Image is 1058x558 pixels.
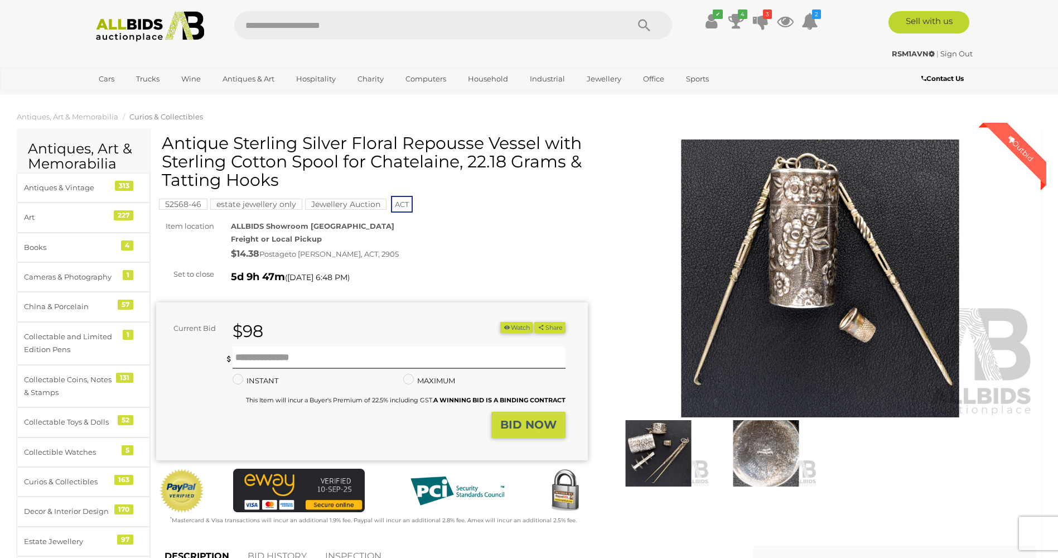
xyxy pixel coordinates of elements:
a: 52568-46 [159,200,207,209]
span: ( ) [285,273,350,282]
a: Antiques, Art & Memorabilia [17,112,118,121]
img: Allbids.com.au [90,11,211,42]
span: to [PERSON_NAME], ACT, 2905 [289,249,399,258]
img: Antique Sterling Silver Floral Repousse Vessel with Sterling Cotton Spool for Chatelaine, 22.18 G... [605,139,1036,418]
button: Share [534,322,565,334]
i: 3 [763,9,772,19]
a: Jewellery Auction [305,200,387,209]
div: Cameras & Photography [24,271,116,283]
span: ACT [391,196,413,213]
div: 4 [121,240,133,251]
b: Contact Us [921,74,964,83]
a: Wine [174,70,208,88]
img: Official PayPal Seal [159,469,205,513]
a: estate jewellery only [210,200,302,209]
img: Secured by Rapid SSL [543,469,587,513]
div: Set to close [148,268,223,281]
div: Collectable and Limited Edition Pens [24,330,116,357]
div: 227 [114,210,133,220]
strong: Freight or Local Pickup [231,234,322,243]
a: Office [636,70,671,88]
div: 5 [122,445,133,455]
h2: Antiques, Art & Memorabilia [28,141,139,172]
div: 57 [118,300,133,310]
strong: $98 [233,321,263,341]
div: Collectible Watches [24,446,116,459]
button: BID NOW [491,412,566,438]
i: 4 [738,9,747,19]
mark: estate jewellery only [210,199,302,210]
div: 313 [115,181,133,191]
b: A WINNING BID IS A BINDING CONTRACT [433,396,566,404]
a: ✔ [703,11,720,31]
mark: Jewellery Auction [305,199,387,210]
strong: ALLBIDS Showroom [GEOGRAPHIC_DATA] [231,222,394,230]
a: Trucks [129,70,167,88]
div: 1 [123,330,133,340]
a: Art 227 [17,203,150,232]
div: Antiques & Vintage [24,181,116,194]
a: Collectable and Limited Edition Pens 1 [17,322,150,365]
small: Mastercard & Visa transactions will incur an additional 1.9% fee. Paypal will incur an additional... [170,517,577,524]
button: Watch [500,322,533,334]
div: Estate Jewellery [24,535,116,548]
strong: BID NOW [500,418,557,431]
div: 97 [117,535,133,545]
div: China & Porcelain [24,300,116,313]
a: Sports [679,70,716,88]
img: Antique Sterling Silver Floral Repousse Vessel with Sterling Cotton Spool for Chatelaine, 22.18 G... [715,420,817,486]
a: 2 [801,11,818,31]
span: [DATE] 6:48 PM [287,272,347,282]
a: Hospitality [289,70,343,88]
a: Books 4 [17,233,150,262]
div: Collectable Coins, Notes & Stamps [24,373,116,400]
div: Art [24,211,116,224]
div: Decor & Interior Design [24,505,116,518]
small: This Item will incur a Buyer's Premium of 22.5% including GST. [246,396,566,404]
a: Cars [91,70,122,88]
button: Search [616,11,672,39]
strong: RSM1AVN [892,49,935,58]
div: 170 [114,504,133,514]
a: Collectable Toys & Dolls 52 [17,407,150,437]
a: Charity [350,70,391,88]
div: 1 [123,270,133,280]
div: 163 [114,475,133,485]
li: Watch this item [500,322,533,334]
a: [GEOGRAPHIC_DATA] [91,88,185,107]
a: Collectable Coins, Notes & Stamps 131 [17,365,150,408]
a: Jewellery [579,70,629,88]
a: Antiques & Vintage 313 [17,173,150,203]
div: Collectable Toys & Dolls [24,416,116,429]
a: Curios & Collectibles [129,112,203,121]
h1: Antique Sterling Silver Floral Repousse Vessel with Sterling Cotton Spool for Chatelaine, 22.18 G... [162,134,585,189]
a: Household [461,70,515,88]
a: Computers [398,70,453,88]
label: INSTANT [233,374,278,387]
strong: 5d 9h 47m [231,271,285,283]
a: 4 [728,11,745,31]
strong: $14.38 [231,248,259,259]
div: Outbid [995,123,1046,174]
div: Postage [231,246,588,262]
i: 2 [812,9,821,19]
img: eWAY Payment Gateway [233,469,365,513]
div: 131 [116,373,133,383]
a: Curios & Collectibles 163 [17,467,150,497]
div: Item location [148,220,223,233]
a: Collectible Watches 5 [17,437,150,467]
a: 3 [752,11,769,31]
mark: 52568-46 [159,199,207,210]
span: | [936,49,939,58]
div: Books [24,241,116,254]
a: Sell with us [888,11,969,33]
i: ✔ [713,9,723,19]
img: Antique Sterling Silver Floral Repousse Vessel with Sterling Cotton Spool for Chatelaine, 22.18 G... [607,420,709,486]
a: China & Porcelain 57 [17,292,150,321]
img: PCI DSS compliant [402,469,513,513]
div: Curios & Collectibles [24,475,116,488]
a: Contact Us [921,73,967,85]
a: RSM1AVN [892,49,936,58]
